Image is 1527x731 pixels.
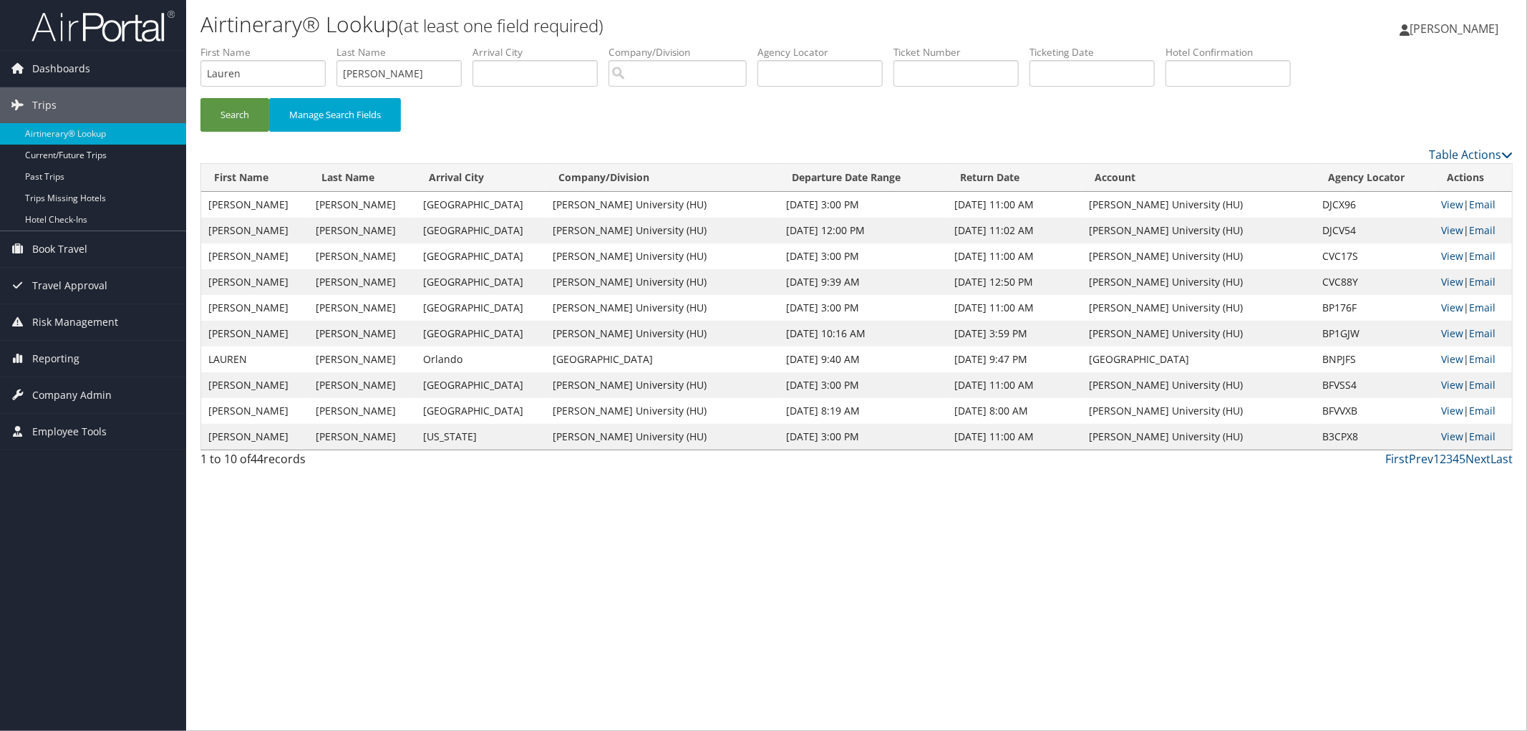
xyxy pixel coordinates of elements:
td: CVC88Y [1315,269,1434,295]
td: [PERSON_NAME] University (HU) [1082,398,1315,424]
span: Risk Management [32,304,118,340]
td: [PERSON_NAME] [201,398,309,424]
td: [GEOGRAPHIC_DATA] [416,192,546,218]
td: [DATE] 11:00 AM [947,192,1082,218]
td: DJCV54 [1315,218,1434,243]
td: [GEOGRAPHIC_DATA] [416,243,546,269]
a: Email [1469,352,1496,366]
td: [GEOGRAPHIC_DATA] [1082,347,1315,372]
a: Email [1469,430,1496,443]
label: Agency Locator [757,45,893,59]
span: [PERSON_NAME] [1410,21,1498,37]
a: Email [1469,223,1496,237]
a: 2 [1440,451,1446,467]
label: Hotel Confirmation [1165,45,1301,59]
a: Email [1469,301,1496,314]
a: View [1441,352,1463,366]
td: [PERSON_NAME] [309,218,416,243]
span: Trips [32,87,57,123]
td: [PERSON_NAME] University (HU) [1082,218,1315,243]
td: [PERSON_NAME] [309,295,416,321]
td: [PERSON_NAME] [309,243,416,269]
label: Last Name [336,45,472,59]
img: airportal-logo.png [31,9,175,43]
td: [PERSON_NAME] University (HU) [546,398,779,424]
td: [PERSON_NAME] University (HU) [1082,269,1315,295]
td: [DATE] 3:00 PM [779,372,947,398]
td: [DATE] 12:50 PM [947,269,1082,295]
td: [DATE] 8:00 AM [947,398,1082,424]
td: [GEOGRAPHIC_DATA] [416,321,546,347]
a: View [1441,301,1463,314]
label: Arrival City [472,45,609,59]
a: Email [1469,378,1496,392]
td: [PERSON_NAME] University (HU) [1082,372,1315,398]
td: [PERSON_NAME] [309,192,416,218]
a: [PERSON_NAME] [1400,7,1513,50]
td: | [1434,295,1512,321]
button: Search [200,98,269,132]
td: CVC17S [1315,243,1434,269]
td: [DATE] 3:00 PM [779,192,947,218]
th: Account: activate to sort column ascending [1082,164,1315,192]
td: [DATE] 3:00 PM [779,295,947,321]
td: DJCX96 [1315,192,1434,218]
a: Table Actions [1429,147,1513,163]
td: [GEOGRAPHIC_DATA] [416,398,546,424]
td: [DATE] 11:00 AM [947,295,1082,321]
td: [DATE] 11:02 AM [947,218,1082,243]
td: [PERSON_NAME] [309,372,416,398]
span: Book Travel [32,231,87,267]
td: | [1434,321,1512,347]
a: 4 [1453,451,1459,467]
td: | [1434,424,1512,450]
td: BFVVXB [1315,398,1434,424]
th: Company/Division [546,164,779,192]
td: [PERSON_NAME] [309,269,416,295]
td: BNPJFS [1315,347,1434,372]
a: Next [1465,451,1490,467]
span: Reporting [32,341,79,377]
span: Dashboards [32,51,90,87]
td: [DATE] 3:00 PM [779,424,947,450]
th: Agency Locator: activate to sort column ascending [1315,164,1434,192]
td: [PERSON_NAME] [201,424,309,450]
td: LAUREN [201,347,309,372]
td: [DATE] 9:47 PM [947,347,1082,372]
td: [GEOGRAPHIC_DATA] [546,347,779,372]
a: View [1441,249,1463,263]
a: Email [1469,404,1496,417]
td: [PERSON_NAME] [201,295,309,321]
a: View [1441,223,1463,237]
a: View [1441,430,1463,443]
span: Company Admin [32,377,112,413]
td: [PERSON_NAME] [201,321,309,347]
td: [PERSON_NAME] University (HU) [546,424,779,450]
td: [GEOGRAPHIC_DATA] [416,269,546,295]
a: View [1441,198,1463,211]
a: 1 [1433,451,1440,467]
td: | [1434,192,1512,218]
td: [PERSON_NAME] University (HU) [546,192,779,218]
a: 5 [1459,451,1465,467]
td: [PERSON_NAME] University (HU) [546,321,779,347]
a: Last [1490,451,1513,467]
th: Arrival City: activate to sort column ascending [416,164,546,192]
td: B3CPX8 [1315,424,1434,450]
span: Employee Tools [32,414,107,450]
td: [DATE] 11:00 AM [947,243,1082,269]
label: Company/Division [609,45,757,59]
td: [DATE] 12:00 PM [779,218,947,243]
a: View [1441,275,1463,289]
a: View [1441,326,1463,340]
th: Actions [1434,164,1512,192]
td: [DATE] 3:00 PM [779,243,947,269]
a: Prev [1409,451,1433,467]
td: [DATE] 11:00 AM [947,372,1082,398]
td: [PERSON_NAME] University (HU) [1082,295,1315,321]
a: First [1385,451,1409,467]
a: View [1441,378,1463,392]
td: | [1434,347,1512,372]
td: [PERSON_NAME] University (HU) [546,218,779,243]
td: [PERSON_NAME] [201,269,309,295]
